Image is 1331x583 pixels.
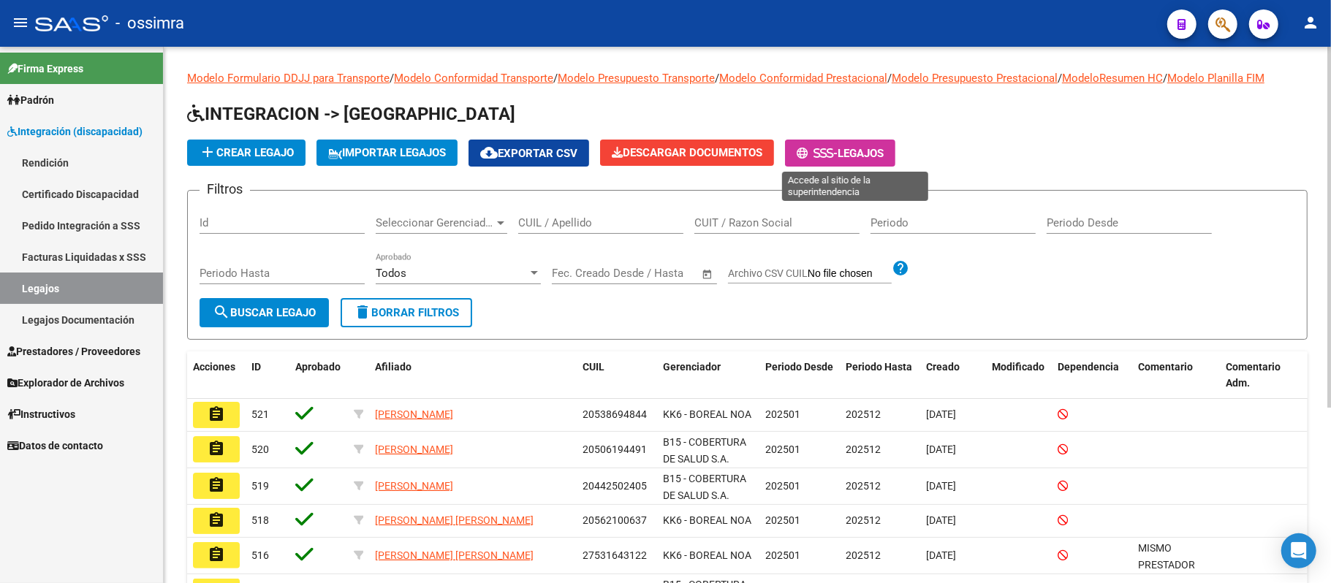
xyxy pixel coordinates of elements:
[1132,351,1220,400] datatable-header-cell: Comentario
[583,514,647,526] span: 20562100637
[552,267,599,280] input: Start date
[926,443,956,455] span: [DATE]
[797,147,838,160] span: -
[583,408,647,420] span: 20538694844
[375,514,534,526] span: [PERSON_NAME] [PERSON_NAME]
[765,514,800,526] span: 202501
[846,408,881,420] span: 202512
[480,147,577,160] span: Exportar CSV
[986,351,1052,400] datatable-header-cell: Modificado
[765,480,800,492] span: 202501
[992,361,1044,373] span: Modificado
[7,343,140,359] span: Prestadores / Proveedores
[328,146,446,159] span: IMPORTAR LEGAJOS
[759,351,840,400] datatable-header-cell: Periodo Desde
[354,306,459,319] span: Borrar Filtros
[663,436,746,465] span: B15 - COBERTURA DE SALUD S.A.
[7,406,75,422] span: Instructivos
[1062,72,1163,85] a: ModeloResumen HC
[199,146,294,159] span: Crear Legajo
[295,361,341,373] span: Aprobado
[1226,361,1281,389] span: Comentario Adm.
[926,549,956,561] span: [DATE]
[289,351,348,400] datatable-header-cell: Aprobado
[208,511,225,529] mat-icon: assignment
[846,480,881,492] span: 202512
[187,72,390,85] a: Modelo Formulario DDJJ para Transporte
[208,405,225,423] mat-icon: assignment
[246,351,289,400] datatable-header-cell: ID
[208,546,225,563] mat-icon: assignment
[251,480,269,492] span: 519
[115,7,184,39] span: - ossimra
[7,61,83,77] span: Firma Express
[376,216,494,229] span: Seleccionar Gerenciador
[7,123,143,140] span: Integración (discapacidad)
[583,361,604,373] span: CUIL
[657,351,759,400] datatable-header-cell: Gerenciador
[765,361,833,373] span: Periodo Desde
[375,480,453,492] span: [PERSON_NAME]
[251,361,261,373] span: ID
[926,480,956,492] span: [DATE]
[846,443,881,455] span: 202512
[926,361,960,373] span: Creado
[840,351,920,400] datatable-header-cell: Periodo Hasta
[663,514,751,526] span: KK6 - BOREAL NOA
[375,361,412,373] span: Afiliado
[1281,533,1316,568] div: Open Intercom Messenger
[785,140,895,167] button: -Legajos
[469,140,589,167] button: Exportar CSV
[213,306,316,319] span: Buscar Legajo
[7,92,54,108] span: Padrón
[846,514,881,526] span: 202512
[920,351,986,400] datatable-header-cell: Creado
[251,549,269,561] span: 516
[480,144,498,161] mat-icon: cloud_download
[1302,14,1319,31] mat-icon: person
[7,375,124,391] span: Explorador de Archivos
[187,351,246,400] datatable-header-cell: Acciones
[577,351,657,400] datatable-header-cell: CUIL
[208,476,225,494] mat-icon: assignment
[663,473,746,501] span: B15 - COBERTURA DE SALUD S.A.
[1167,72,1264,85] a: Modelo Planilla FIM
[375,549,534,561] span: [PERSON_NAME] [PERSON_NAME]
[1058,361,1119,373] span: Dependencia
[600,140,774,166] button: Descargar Documentos
[200,179,250,199] h3: Filtros
[583,549,647,561] span: 27531643122
[613,267,683,280] input: End date
[808,267,892,281] input: Archivo CSV CUIL
[892,259,909,277] mat-icon: help
[369,351,577,400] datatable-header-cell: Afiliado
[699,266,716,283] button: Open calendar
[193,361,235,373] span: Acciones
[926,408,956,420] span: [DATE]
[7,438,103,454] span: Datos de contacto
[187,104,515,124] span: INTEGRACION -> [GEOGRAPHIC_DATA]
[394,72,553,85] a: Modelo Conformidad Transporte
[926,514,956,526] span: [DATE]
[612,146,762,159] span: Descargar Documentos
[838,147,884,160] span: Legajos
[583,443,647,455] span: 20506194491
[341,298,472,327] button: Borrar Filtros
[765,408,800,420] span: 202501
[846,361,912,373] span: Periodo Hasta
[1220,351,1308,400] datatable-header-cell: Comentario Adm.
[187,140,306,166] button: Crear Legajo
[316,140,458,166] button: IMPORTAR LEGAJOS
[558,72,715,85] a: Modelo Presupuesto Transporte
[199,143,216,161] mat-icon: add
[251,514,269,526] span: 518
[375,408,453,420] span: [PERSON_NAME]
[892,72,1058,85] a: Modelo Presupuesto Prestacional
[354,303,371,321] mat-icon: delete
[765,443,800,455] span: 202501
[1052,351,1132,400] datatable-header-cell: Dependencia
[376,267,406,280] span: Todos
[728,267,808,279] span: Archivo CSV CUIL
[765,549,800,561] span: 202501
[663,408,751,420] span: KK6 - BOREAL NOA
